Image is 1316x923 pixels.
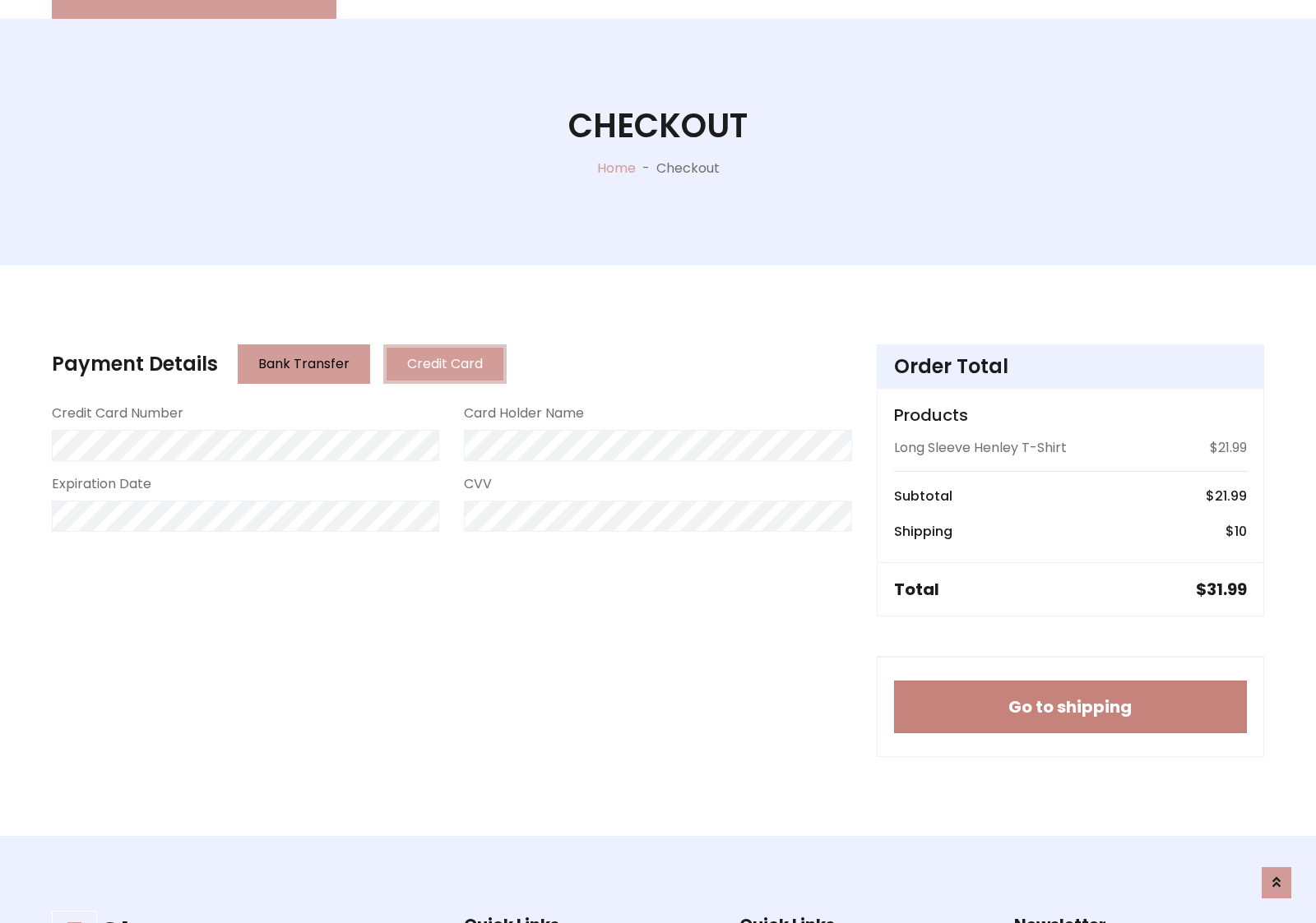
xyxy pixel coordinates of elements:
p: Long Sleeve Henley T-Shirt [894,438,1067,458]
h6: Subtotal [894,488,952,504]
span: 10 [1235,522,1247,541]
span: 21.99 [1215,487,1247,505]
h6: $ [1206,488,1247,504]
h6: $ [1226,524,1247,539]
button: Bank Transfer [238,344,370,384]
h1: Checkout [568,106,748,145]
h5: Total [894,579,939,599]
h6: Shipping [894,524,952,539]
button: Go to shipping [894,681,1247,733]
p: Checkout [656,159,720,178]
span: 31.99 [1207,578,1247,601]
a: Home [597,159,636,178]
label: Card Holder Name [464,404,584,423]
h4: Order Total [894,355,1247,379]
h5: $ [1196,579,1247,599]
p: $21.99 [1210,438,1247,458]
h4: Payment Details [52,353,218,376]
button: Credit Card [383,344,507,384]
label: Credit Card Number [52,404,183,423]
label: CVV [464,474,492,494]
h5: Products [894,405,1247,425]
label: Expiration Date [52,474,151,494]
p: - [636,159,656,178]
